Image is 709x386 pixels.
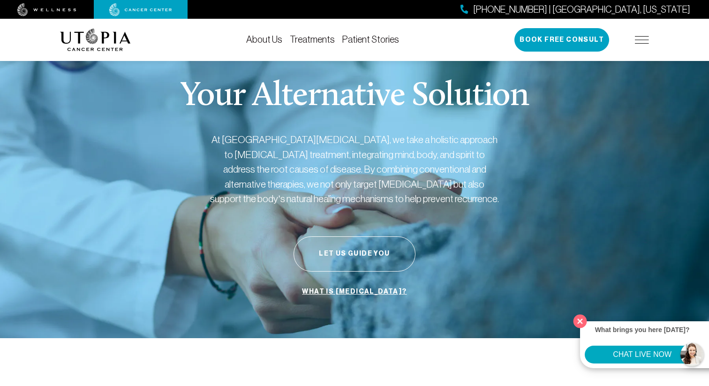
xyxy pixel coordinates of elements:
img: icon-hamburger [635,36,649,44]
a: About Us [246,34,282,45]
strong: What brings you here [DATE]? [595,326,690,333]
button: Book Free Consult [514,28,609,52]
img: wellness [17,3,76,16]
span: [PHONE_NUMBER] | [GEOGRAPHIC_DATA], [US_STATE] [473,3,690,16]
button: Let Us Guide You [294,236,415,272]
a: Treatments [290,34,335,45]
a: Patient Stories [342,34,399,45]
p: Your Alternative Solution [180,80,528,114]
a: What is [MEDICAL_DATA]? [300,283,409,301]
button: CHAT LIVE NOW [585,346,700,363]
button: Close [571,311,590,331]
img: cancer center [109,3,172,16]
img: logo [60,29,131,51]
p: At [GEOGRAPHIC_DATA][MEDICAL_DATA], we take a holistic approach to [MEDICAL_DATA] treatment, inte... [209,132,500,206]
a: [PHONE_NUMBER] | [GEOGRAPHIC_DATA], [US_STATE] [460,3,690,16]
